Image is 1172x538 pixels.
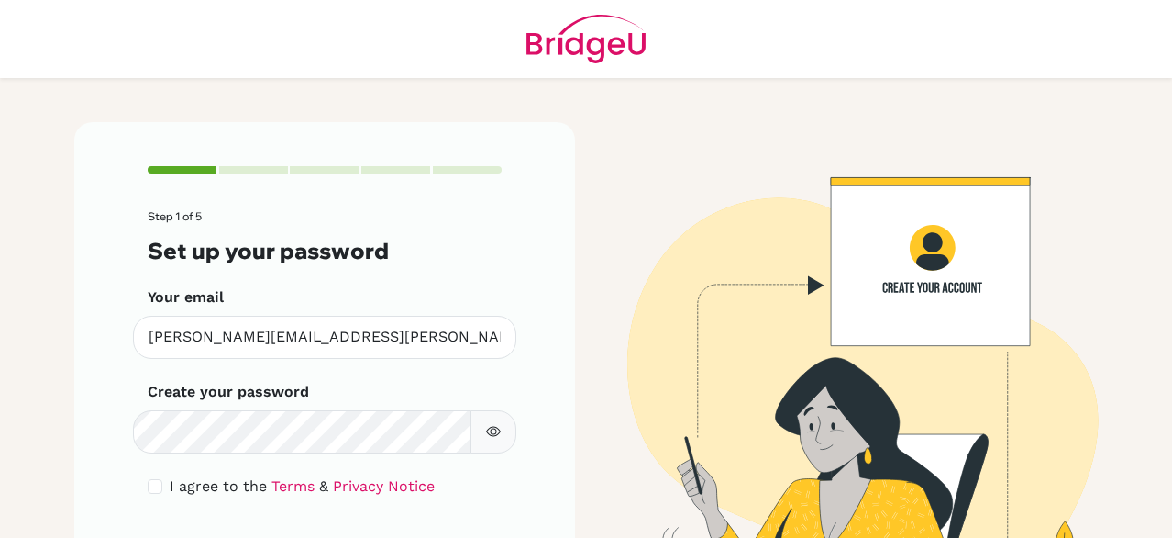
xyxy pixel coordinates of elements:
span: Step 1 of 5 [148,209,202,223]
a: Privacy Notice [333,477,435,495]
span: I agree to the [170,477,267,495]
label: Create your password [148,381,309,403]
input: Insert your email* [133,316,516,359]
label: Your email [148,286,224,308]
span: & [319,477,328,495]
a: Terms [271,477,315,495]
h3: Set up your password [148,238,502,264]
